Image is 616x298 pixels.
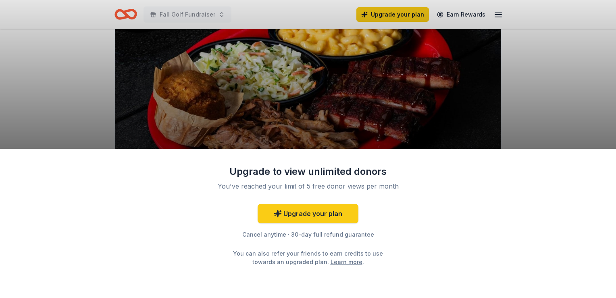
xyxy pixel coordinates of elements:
a: Learn more [331,258,362,266]
div: You can also refer your friends to earn credits to use towards an upgraded plan. . [226,249,390,266]
div: Upgrade to view unlimited donors [203,165,413,178]
a: Upgrade your plan [258,204,358,223]
div: Cancel anytime · 30-day full refund guarantee [203,230,413,239]
div: You've reached your limit of 5 free donor views per month [213,181,403,191]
